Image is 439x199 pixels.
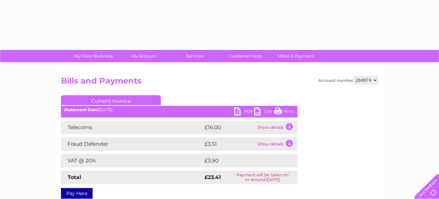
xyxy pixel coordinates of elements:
[61,76,378,89] h2: Bills and Payments
[254,107,274,117] a: CSV
[218,50,273,62] a: Customer Help
[61,154,203,167] td: VAT @ 20%
[61,188,93,199] a: Pay Here
[203,137,256,151] td: £3.51
[61,95,161,105] a: Current Invoice
[61,107,297,112] div: [DATE]
[268,50,323,62] a: Make A Payment
[61,121,203,134] td: Telecoms
[234,107,254,117] a: PDF
[61,137,203,151] td: Fraud Defender
[203,154,282,167] td: £3.90
[167,50,222,62] a: Services
[256,137,297,151] td: Show details
[203,121,256,134] td: £16.00
[274,107,294,117] a: Print
[66,50,121,62] a: My Clear Business
[68,174,81,180] strong: Total
[256,121,297,134] td: Show details
[318,76,378,84] div: Account number
[64,107,99,112] b: Statement Date:
[117,50,172,62] a: My Account
[205,174,221,180] strong: £23.41
[227,171,297,184] td: Payment will be taken on or around [DATE]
